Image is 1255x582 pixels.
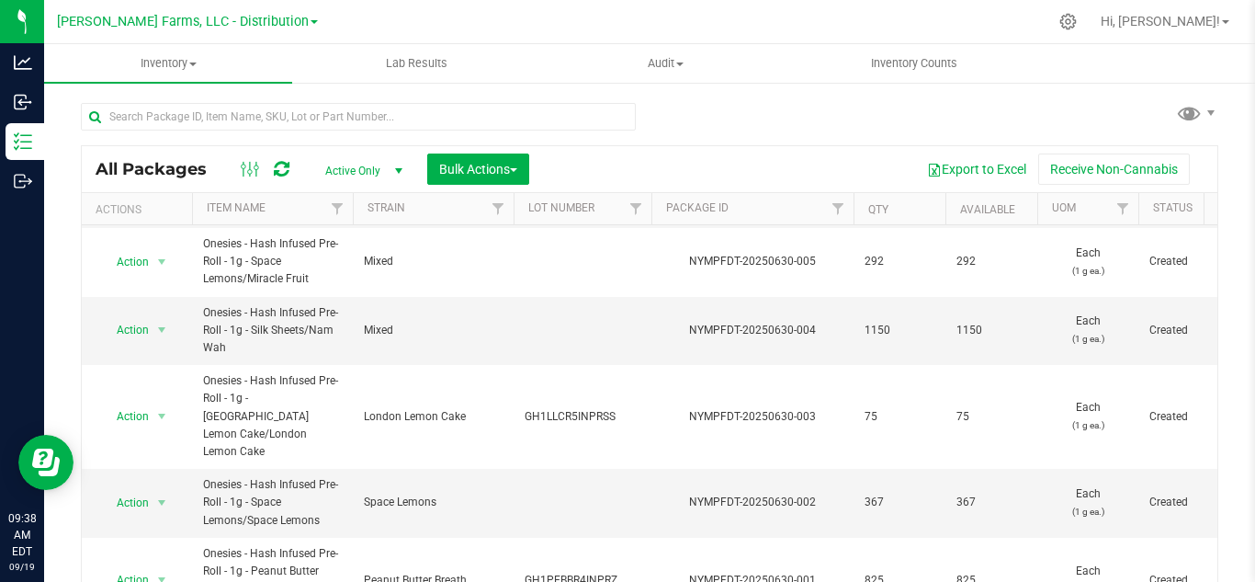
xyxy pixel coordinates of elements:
[1048,245,1127,280] span: Each
[8,510,36,560] p: 09:38 AM EDT
[367,201,405,214] a: Strain
[207,201,266,214] a: Item Name
[14,93,32,111] inline-svg: Inbound
[1048,399,1127,434] span: Each
[1108,193,1138,224] a: Filter
[14,172,32,190] inline-svg: Outbound
[1048,503,1127,520] p: (1 g ea.)
[789,44,1037,83] a: Inventory Counts
[649,408,856,426] div: NYMPFDT-20250630-003
[203,476,342,530] span: Onesies - Hash Infused Pre-Roll - 1g - Space Lemons/Space Lemons
[1149,322,1228,339] span: Created
[364,494,503,511] span: Space Lemons
[203,372,342,461] span: Onesies - Hash Infused Pre-Roll - 1g - [GEOGRAPHIC_DATA] Lemon Cake/London Lemon Cake
[865,494,934,511] span: 367
[865,322,934,339] span: 1150
[621,193,651,224] a: Filter
[364,253,503,270] span: Mixed
[846,55,982,72] span: Inventory Counts
[1101,14,1220,29] span: Hi, [PERSON_NAME]!
[1048,262,1127,280] p: (1 g ea.)
[151,249,174,275] span: select
[44,44,292,83] a: Inventory
[1048,485,1127,520] span: Each
[1149,253,1228,270] span: Created
[100,249,150,275] span: Action
[427,154,529,185] button: Bulk Actions
[96,203,185,216] div: Actions
[1052,201,1076,214] a: UOM
[100,404,150,429] span: Action
[541,44,789,83] a: Audit
[203,304,342,358] span: Onesies - Hash Infused Pre-Roll - 1g - Silk Sheets/Nam Wah
[1048,313,1127,348] span: Each
[865,408,934,426] span: 75
[542,55,788,72] span: Audit
[1038,154,1190,185] button: Receive Non-Cannabis
[322,193,353,224] a: Filter
[151,317,174,343] span: select
[1149,494,1228,511] span: Created
[956,253,1026,270] span: 292
[1057,13,1080,30] div: Manage settings
[361,55,472,72] span: Lab Results
[649,494,856,511] div: NYMPFDT-20250630-002
[868,203,888,216] a: Qty
[956,494,1026,511] span: 367
[649,322,856,339] div: NYMPFDT-20250630-004
[483,193,514,224] a: Filter
[666,201,729,214] a: Package ID
[96,159,225,179] span: All Packages
[956,408,1026,426] span: 75
[44,55,292,72] span: Inventory
[203,235,342,289] span: Onesies - Hash Infused Pre-Roll - 1g - Space Lemons/Miracle Fruit
[823,193,854,224] a: Filter
[100,490,150,516] span: Action
[649,253,856,270] div: NYMPFDT-20250630-005
[1048,330,1127,348] p: (1 g ea.)
[151,404,174,429] span: select
[528,201,594,214] a: Lot Number
[14,132,32,151] inline-svg: Inventory
[439,162,517,177] span: Bulk Actions
[14,53,32,72] inline-svg: Analytics
[151,490,174,516] span: select
[81,103,636,131] input: Search Package ID, Item Name, SKU, Lot or Part Number...
[956,322,1026,339] span: 1150
[364,322,503,339] span: Mixed
[1048,417,1127,434] p: (1 g ea.)
[100,317,150,343] span: Action
[960,203,1015,216] a: Available
[8,560,36,574] p: 09/19
[364,408,503,426] span: London Lemon Cake
[915,154,1038,185] button: Export to Excel
[18,435,73,490] iframe: Resource center
[865,253,934,270] span: 292
[525,408,640,426] span: GH1LLCR5INPRSS
[1153,201,1193,214] a: Status
[57,14,309,29] span: [PERSON_NAME] Farms, LLC - Distribution
[292,44,540,83] a: Lab Results
[1149,408,1228,426] span: Created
